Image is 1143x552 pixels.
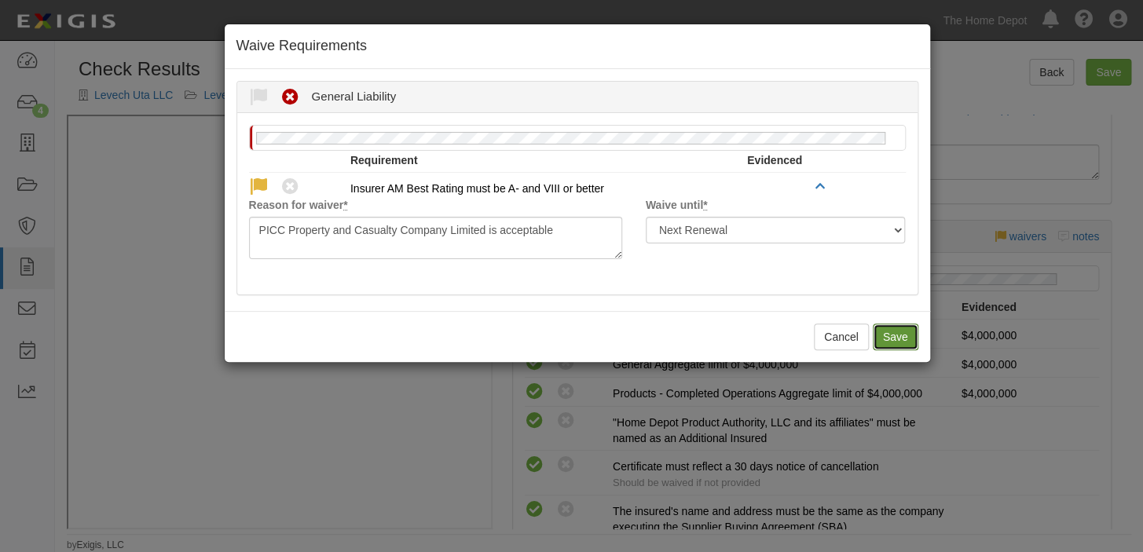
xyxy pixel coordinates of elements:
strong: Evidenced [747,154,802,166]
button: Save [873,324,918,350]
abbr: required [703,199,707,211]
button: Cancel [814,324,869,350]
label: Waive until [646,197,708,213]
span: Insurer AM Best Rating must be A- and VIII or better [350,182,604,195]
